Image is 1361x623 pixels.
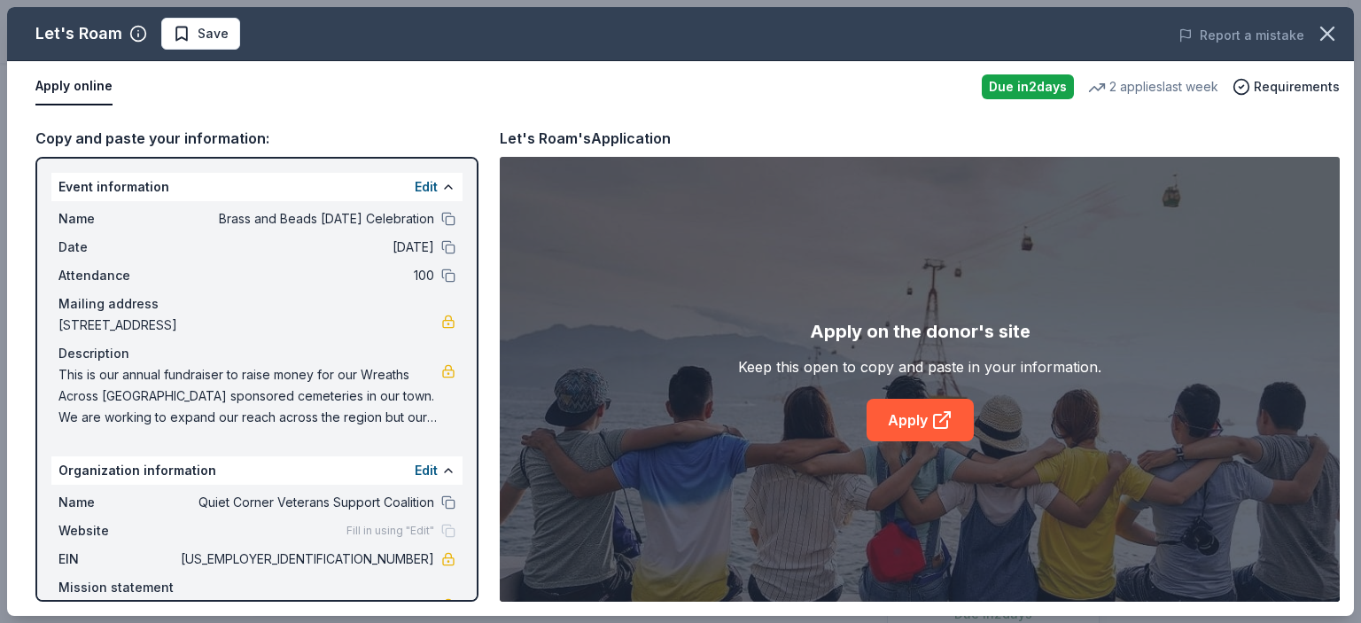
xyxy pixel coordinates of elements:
div: Keep this open to copy and paste in your information. [738,356,1101,378]
a: Apply [867,399,974,441]
span: Name [58,492,177,513]
button: Edit [415,460,438,481]
span: EIN [58,549,177,570]
div: Apply on the donor's site [810,317,1030,346]
span: Brass and Beads [DATE] Celebration [177,208,434,230]
button: Report a mistake [1178,25,1304,46]
span: Attendance [58,265,177,286]
div: Let's Roam [35,19,122,48]
span: This is our annual fundraiser to raise money for our Wreaths Across [GEOGRAPHIC_DATA] sponsored c... [58,364,441,428]
span: Quiet Corner Veterans Support Coalition [177,492,434,513]
div: Due in 2 days [982,74,1074,99]
div: Let's Roam's Application [500,127,671,150]
span: Name [58,208,177,230]
button: Save [161,18,240,50]
span: [DATE] [177,237,434,258]
div: Copy and paste your information: [35,127,478,150]
div: 2 applies last week [1088,76,1218,97]
button: Apply online [35,68,113,105]
div: Organization information [51,456,463,485]
span: Fill in using "Edit" [346,524,434,538]
span: Date [58,237,177,258]
span: [STREET_ADDRESS] [58,315,441,336]
span: Save [198,23,229,44]
div: Description [58,343,455,364]
div: Mailing address [58,293,455,315]
div: Mission statement [58,577,455,598]
button: Requirements [1233,76,1340,97]
span: [US_EMPLOYER_IDENTIFICATION_NUMBER] [177,549,434,570]
span: Requirements [1254,76,1340,97]
span: 100 [177,265,434,286]
div: Event information [51,173,463,201]
span: Website [58,520,177,541]
button: Edit [415,176,438,198]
